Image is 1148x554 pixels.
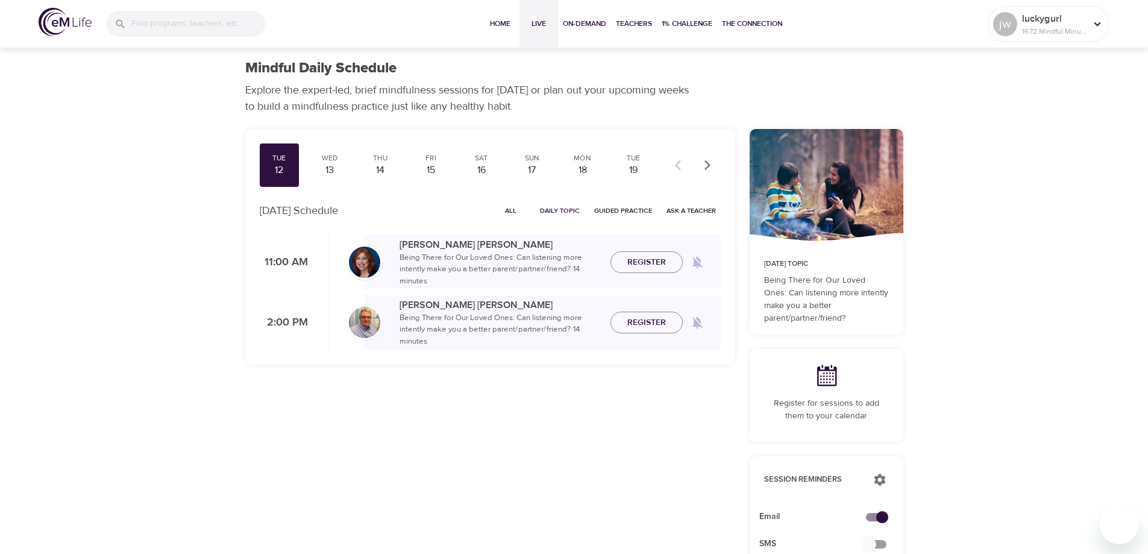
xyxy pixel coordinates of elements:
span: SMS [759,538,874,550]
div: 19 [618,163,648,177]
span: Guided Practice [594,205,652,216]
button: Daily Topic [535,201,585,220]
p: Register for sessions to add them to your calendar [764,397,889,423]
div: Sun [517,153,547,163]
span: Remind me when a class goes live every Tuesday at 2:00 PM [683,308,712,337]
span: Email [759,511,874,523]
p: Being There for Our Loved Ones: Can listening more intently make you a better parent/partner/frie... [400,312,601,348]
button: Register [610,312,683,334]
span: Register [627,315,666,330]
span: Ask a Teacher [667,205,716,216]
img: logo [39,8,92,36]
span: The Connection [722,17,782,30]
div: 13 [315,163,345,177]
span: Register [627,255,666,270]
div: Mon [568,153,598,163]
div: 12 [265,163,295,177]
span: Live [524,17,553,30]
button: Ask a Teacher [662,201,721,220]
span: Home [486,17,515,30]
div: jw [993,12,1017,36]
button: Register [610,251,683,274]
button: All [492,201,530,220]
div: 18 [568,163,598,177]
span: On-Demand [563,17,606,30]
p: [DATE] Schedule [260,203,338,219]
p: 1672 Mindful Minutes [1022,26,1086,37]
p: Being There for Our Loved Ones: Can listening more intently make you a better parent/partner/friend? [764,274,889,325]
iframe: Button to launch messaging window [1100,506,1138,544]
p: Explore the expert-led, brief mindfulness sessions for [DATE] or plan out your upcoming weeks to ... [245,82,697,115]
div: 16 [466,163,497,177]
div: Tue [265,153,295,163]
img: Elaine_Smookler-min.jpg [349,247,380,278]
span: Teachers [616,17,652,30]
img: Roger%20Nolan%20Headshot.jpg [349,307,380,338]
input: Find programs, teachers, etc... [131,11,265,37]
h1: Mindful Daily Schedule [245,60,397,77]
div: Thu [365,153,395,163]
span: All [497,205,525,216]
button: Guided Practice [589,201,657,220]
span: 1% Challenge [662,17,712,30]
p: Being There for Our Loved Ones: Can listening more intently make you a better parent/partner/frie... [400,252,601,288]
p: [PERSON_NAME] [PERSON_NAME] [400,298,601,312]
p: Session Reminders [764,474,861,486]
div: 17 [517,163,547,177]
div: Sat [466,153,497,163]
div: Fri [416,153,446,163]
div: Wed [315,153,345,163]
span: Remind me when a class goes live every Tuesday at 11:00 AM [683,248,712,277]
div: 14 [365,163,395,177]
div: 15 [416,163,446,177]
span: Daily Topic [540,205,580,216]
p: [PERSON_NAME] [PERSON_NAME] [400,238,601,252]
p: luckygurl [1022,11,1086,26]
p: 2:00 PM [260,315,308,331]
p: [DATE] Topic [764,259,889,269]
div: Tue [618,153,648,163]
p: 11:00 AM [260,254,308,271]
